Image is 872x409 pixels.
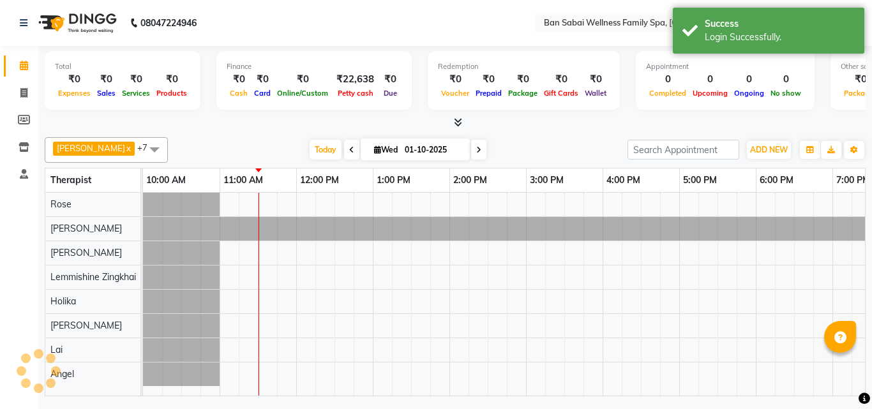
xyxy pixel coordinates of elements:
span: [PERSON_NAME] [57,143,125,153]
span: Due [380,89,400,98]
div: Finance [227,61,402,72]
a: 6:00 PM [756,171,797,190]
div: ₹0 [379,72,402,87]
div: Success [705,17,855,31]
div: 0 [767,72,804,87]
a: 1:00 PM [373,171,414,190]
div: ₹0 [153,72,190,87]
a: x [125,143,131,153]
span: Holika [50,295,76,307]
span: Services [119,89,153,98]
span: Products [153,89,190,98]
span: Ongoing [731,89,767,98]
span: Cash [227,89,251,98]
div: ₹22,638 [331,72,379,87]
div: ₹0 [438,72,472,87]
div: 0 [646,72,689,87]
a: 4:00 PM [603,171,643,190]
span: Lai [50,344,63,355]
div: Login Successfully. [705,31,855,44]
span: Online/Custom [274,89,331,98]
span: Today [310,140,342,160]
a: 3:00 PM [527,171,567,190]
b: 08047224946 [140,5,197,41]
span: Voucher [438,89,472,98]
img: logo [33,5,120,41]
span: Rose [50,198,71,210]
input: 2025-10-01 [401,140,465,160]
a: 10:00 AM [143,171,189,190]
input: Search Appointment [628,140,739,160]
div: ₹0 [55,72,94,87]
span: Card [251,89,274,98]
span: No show [767,89,804,98]
span: Upcoming [689,89,731,98]
span: Petty cash [335,89,377,98]
div: ₹0 [227,72,251,87]
a: 12:00 PM [297,171,342,190]
span: Wed [371,145,401,154]
div: ₹0 [274,72,331,87]
div: ₹0 [505,72,541,87]
div: ₹0 [472,72,505,87]
span: [PERSON_NAME] [50,320,122,331]
div: 0 [689,72,731,87]
span: [PERSON_NAME] [50,223,122,234]
span: Therapist [50,174,91,186]
a: 11:00 AM [220,171,266,190]
div: ₹0 [541,72,582,87]
span: Expenses [55,89,94,98]
div: ₹0 [251,72,274,87]
a: 2:00 PM [450,171,490,190]
div: 0 [731,72,767,87]
span: [PERSON_NAME] [50,247,122,258]
div: ₹0 [94,72,119,87]
span: Package [505,89,541,98]
span: Angel [50,368,74,380]
span: Sales [94,89,119,98]
button: ADD NEW [747,141,791,159]
a: 5:00 PM [680,171,720,190]
span: Gift Cards [541,89,582,98]
span: Lemmishine Zingkhai [50,271,136,283]
div: Redemption [438,61,610,72]
div: ₹0 [119,72,153,87]
span: Completed [646,89,689,98]
span: ADD NEW [750,145,788,154]
span: Wallet [582,89,610,98]
span: +7 [137,142,157,152]
div: ₹0 [582,72,610,87]
div: Appointment [646,61,804,72]
div: Total [55,61,190,72]
span: Prepaid [472,89,505,98]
